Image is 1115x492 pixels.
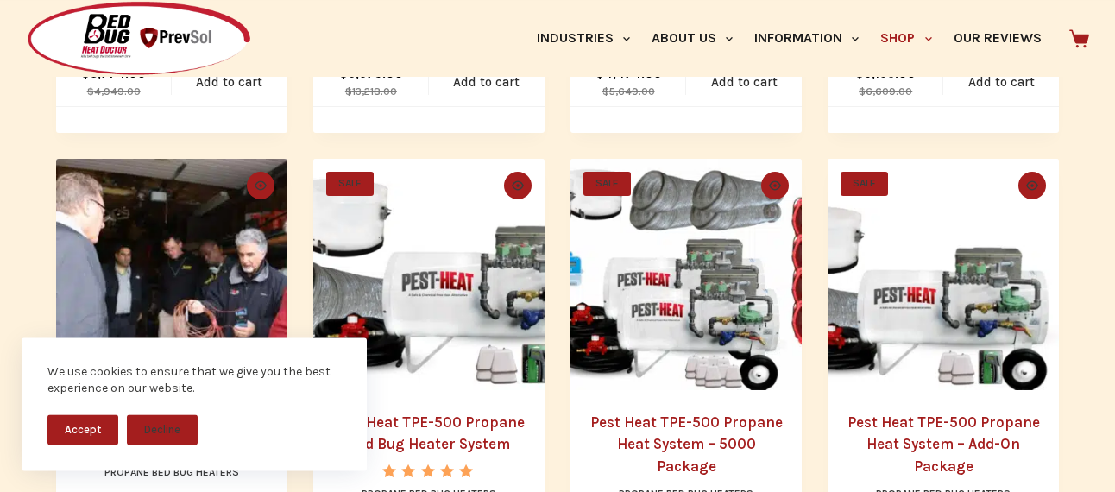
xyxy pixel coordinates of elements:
bdi: 6,609.00 [859,85,912,98]
bdi: 13,218.00 [345,85,397,98]
a: Pest Heat TPE-500 Propane Heat System - 5000 Package [570,159,802,390]
span: $ [81,66,90,81]
a: Add to cart: “Black Widow 800 Propane Bed Bug Heater - 2000 Package” [429,59,545,106]
span: $ [602,85,609,98]
a: Pest Heat TPE-500 Propane Bed Bug Heater System [332,413,525,453]
button: Quick view toggle [504,172,532,199]
span: $ [345,85,352,98]
button: Quick view toggle [761,172,789,199]
button: Quick view toggle [247,172,274,199]
a: On-Site Bed Bug Remediation Training [56,159,287,390]
span: SALE [841,172,888,196]
span: $ [595,66,604,81]
span: $ [87,85,94,98]
a: Pest Heat TPE-500 Propane Heat System - Add-On Package [828,159,1059,390]
button: Accept [47,414,118,445]
div: Rated 5.00 out of 5 [382,464,475,477]
a: Add to cart: “Black Widow 800 Propane Bed Bug Heater” [172,59,287,106]
button: Open LiveChat chat widget [14,7,66,59]
bdi: 3,774.00 [81,66,146,81]
a: Pest Heat TPE-500 Propane Bed Bug Heater System [313,159,545,390]
bdi: 4,474.00 [595,66,662,81]
bdi: 5,649.00 [602,85,655,98]
div: We use cookies to ensure that we give you the best experience on our website. [47,363,341,397]
bdi: 4,949.00 [87,85,141,98]
button: Decline [127,414,198,445]
a: Pest Heat TPE-500 Propane Heat System – 5000 Package [590,413,783,475]
span: $ [859,85,866,98]
bdi: 9,975.00 [339,66,403,81]
span: SALE [326,172,374,196]
a: Add to cart: “Black Widow 800 Propane Bed Bug Heater - Complete Package” [943,59,1059,106]
button: Quick view toggle [1018,172,1046,199]
span: $ [339,66,348,81]
a: Pest Heat TPE-500 Propane Heat System – Add-On Package [847,413,1040,475]
span: $ [855,66,864,81]
span: SALE [583,172,631,196]
bdi: 5,199.00 [855,66,916,81]
a: Add to cart: “Black Widow 800 Propane Bed Bug Heater - Add-On Package” [686,59,802,106]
